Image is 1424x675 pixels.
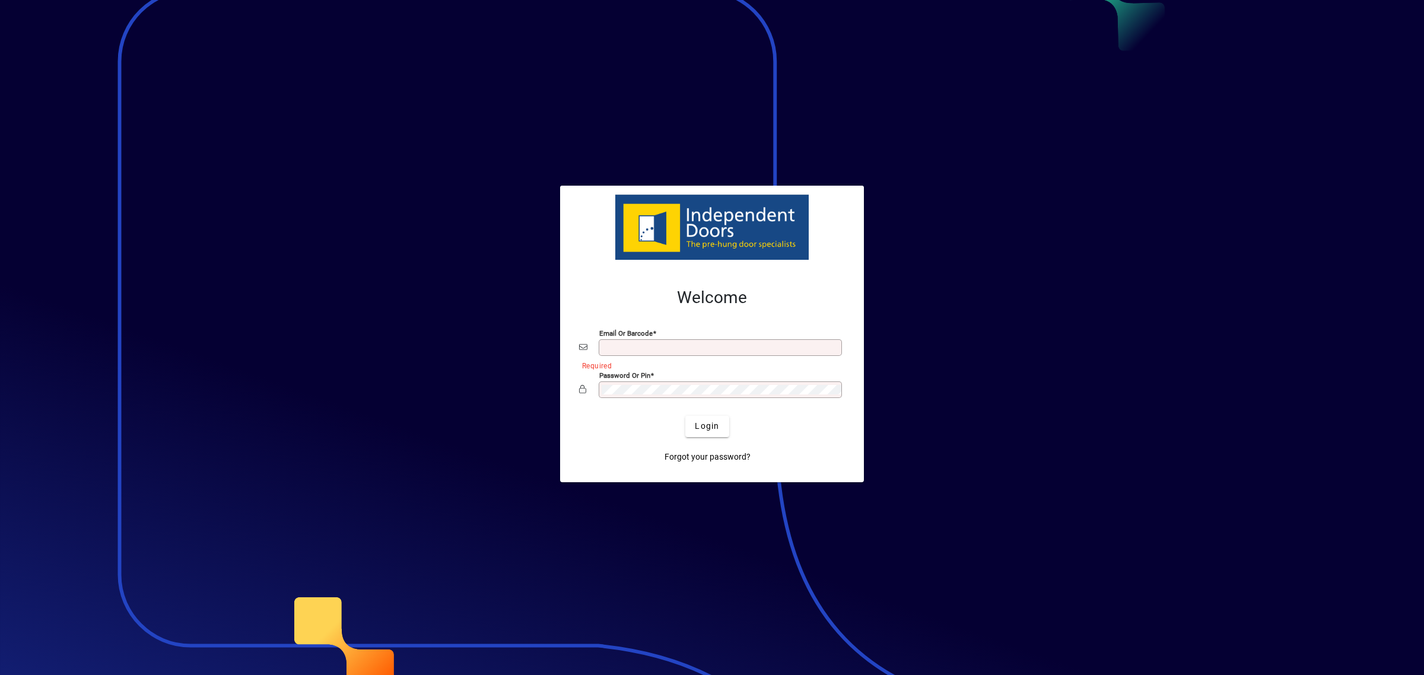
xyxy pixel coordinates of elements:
span: Forgot your password? [665,451,751,463]
button: Login [685,416,729,437]
a: Forgot your password? [660,447,755,468]
mat-label: Email or Barcode [599,329,653,337]
mat-error: Required [582,359,835,371]
mat-label: Password or Pin [599,371,650,379]
span: Login [695,420,719,432]
h2: Welcome [579,288,845,308]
